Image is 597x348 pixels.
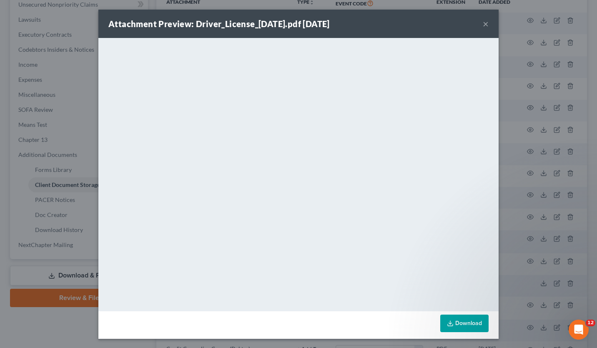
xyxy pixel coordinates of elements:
[440,315,489,332] a: Download
[108,19,330,29] strong: Attachment Preview: Driver_License_[DATE].pdf [DATE]
[483,19,489,29] button: ×
[569,320,589,340] iframe: Intercom live chat
[98,38,499,309] iframe: <object ng-attr-data='[URL][DOMAIN_NAME]' type='application/pdf' width='100%' height='650px'></ob...
[586,320,595,326] span: 12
